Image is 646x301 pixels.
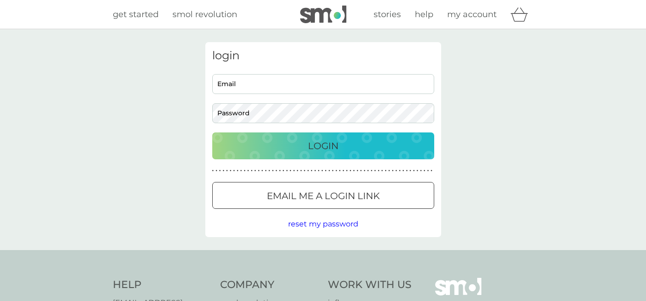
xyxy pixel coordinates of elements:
[402,169,404,173] p: ●
[244,169,246,173] p: ●
[363,169,365,173] p: ●
[289,169,291,173] p: ●
[395,169,397,173] p: ●
[311,169,313,173] p: ●
[300,6,346,23] img: smol
[276,169,277,173] p: ●
[321,169,323,173] p: ●
[288,219,358,228] span: reset my password
[212,169,214,173] p: ●
[220,278,319,292] h4: Company
[265,169,267,173] p: ●
[240,169,242,173] p: ●
[307,169,309,173] p: ●
[212,49,434,63] h3: login
[374,169,376,173] p: ●
[328,169,330,173] p: ●
[424,169,425,173] p: ●
[233,169,235,173] p: ●
[392,169,394,173] p: ●
[272,169,274,173] p: ●
[415,9,433,19] span: help
[113,8,159,21] a: get started
[286,169,288,173] p: ●
[226,169,228,173] p: ●
[406,169,408,173] p: ●
[381,169,383,173] p: ●
[267,188,380,203] p: Email me a login link
[230,169,232,173] p: ●
[385,169,387,173] p: ●
[300,169,302,173] p: ●
[357,169,358,173] p: ●
[420,169,422,173] p: ●
[288,218,358,230] button: reset my password
[172,8,237,21] a: smol revolution
[325,169,327,173] p: ●
[346,169,348,173] p: ●
[251,169,252,173] p: ●
[374,9,401,19] span: stories
[261,169,263,173] p: ●
[399,169,401,173] p: ●
[219,169,221,173] p: ●
[371,169,373,173] p: ●
[222,169,224,173] p: ●
[328,278,412,292] h4: Work With Us
[283,169,284,173] p: ●
[410,169,412,173] p: ●
[212,182,434,209] button: Email me a login link
[269,169,271,173] p: ●
[360,169,362,173] p: ●
[353,169,355,173] p: ●
[113,9,159,19] span: get started
[415,8,433,21] a: help
[308,138,338,153] p: Login
[172,9,237,19] span: smol revolution
[350,169,351,173] p: ●
[304,169,306,173] p: ●
[293,169,295,173] p: ●
[431,169,432,173] p: ●
[279,169,281,173] p: ●
[237,169,239,173] p: ●
[113,278,211,292] h4: Help
[297,169,299,173] p: ●
[427,169,429,173] p: ●
[378,169,380,173] p: ●
[511,5,534,24] div: basket
[258,169,260,173] p: ●
[215,169,217,173] p: ●
[339,169,341,173] p: ●
[343,169,345,173] p: ●
[212,132,434,159] button: Login
[374,8,401,21] a: stories
[447,8,497,21] a: my account
[314,169,316,173] p: ●
[367,169,369,173] p: ●
[247,169,249,173] p: ●
[335,169,337,173] p: ●
[413,169,415,173] p: ●
[318,169,320,173] p: ●
[417,169,418,173] p: ●
[388,169,390,173] p: ●
[254,169,256,173] p: ●
[447,9,497,19] span: my account
[332,169,334,173] p: ●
